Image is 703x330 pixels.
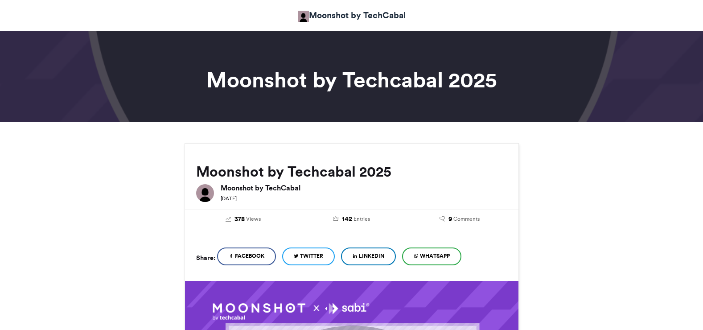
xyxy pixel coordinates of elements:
a: WhatsApp [402,247,461,265]
h6: Moonshot by TechCabal [221,184,507,191]
h2: Moonshot by Techcabal 2025 [196,164,507,180]
span: 9 [448,214,452,224]
span: Comments [453,215,480,223]
h1: Moonshot by Techcabal 2025 [104,69,599,91]
small: [DATE] [221,195,237,202]
span: LinkedIn [359,252,384,260]
img: 1758644554.097-6a393746cea8df337a0c7de2b556cf9f02f16574.png [213,303,369,321]
span: Facebook [235,252,264,260]
span: 142 [342,214,352,224]
a: Twitter [282,247,335,265]
span: 378 [234,214,245,224]
a: Facebook [217,247,276,265]
a: 142 Entries [304,214,399,224]
span: WhatsApp [420,252,450,260]
h5: Share: [196,252,215,264]
img: Moonshot by TechCabal [196,184,214,202]
span: Twitter [300,252,323,260]
a: 378 Views [196,214,291,224]
a: Moonshot by TechCabal [298,9,406,22]
span: Views [246,215,261,223]
span: Entries [354,215,370,223]
a: LinkedIn [341,247,396,265]
a: 9 Comments [412,214,507,224]
img: Moonshot by TechCabal [298,11,309,22]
